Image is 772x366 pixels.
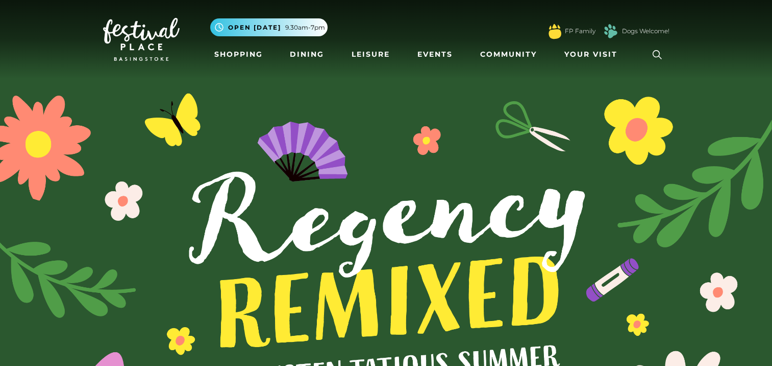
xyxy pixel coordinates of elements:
img: Festival Place Logo [103,18,180,61]
a: Dogs Welcome! [622,27,669,36]
a: Shopping [210,45,267,64]
a: Leisure [347,45,394,64]
a: Community [476,45,541,64]
span: 9.30am-7pm [285,23,325,32]
a: Your Visit [560,45,627,64]
button: Open [DATE] 9.30am-7pm [210,18,328,36]
a: Events [413,45,457,64]
span: Your Visit [564,49,617,60]
a: FP Family [565,27,595,36]
span: Open [DATE] [228,23,281,32]
a: Dining [286,45,328,64]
